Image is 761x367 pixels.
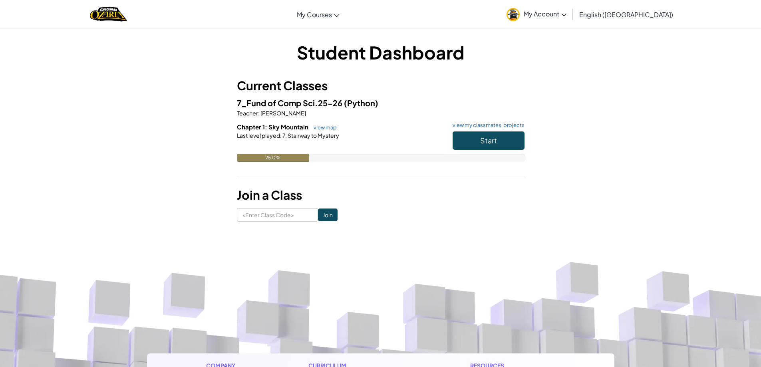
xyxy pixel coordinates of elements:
[579,10,673,19] span: English ([GEOGRAPHIC_DATA])
[237,98,344,108] span: 7_Fund of Comp Sci.25-26
[344,98,378,108] span: (Python)
[297,10,332,19] span: My Courses
[237,40,525,65] h1: Student Dashboard
[282,132,287,139] span: 7.
[237,186,525,204] h3: Join a Class
[90,6,127,22] img: Home
[507,8,520,21] img: avatar
[260,109,306,117] span: [PERSON_NAME]
[258,109,260,117] span: :
[237,123,310,131] span: Chapter 1: Sky Mountain
[293,4,343,25] a: My Courses
[310,124,337,131] a: view map
[237,154,309,162] div: 25.0%
[524,10,566,18] span: My Account
[280,132,282,139] span: :
[480,136,497,145] span: Start
[449,123,525,128] a: view my classmates' projects
[453,131,525,150] button: Start
[237,208,318,222] input: <Enter Class Code>
[237,109,258,117] span: Teacher
[287,132,339,139] span: Stairway to Mystery
[503,2,570,27] a: My Account
[318,208,338,221] input: Join
[90,6,127,22] a: Ozaria by CodeCombat logo
[575,4,677,25] a: English ([GEOGRAPHIC_DATA])
[237,77,525,95] h3: Current Classes
[237,132,280,139] span: Last level played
